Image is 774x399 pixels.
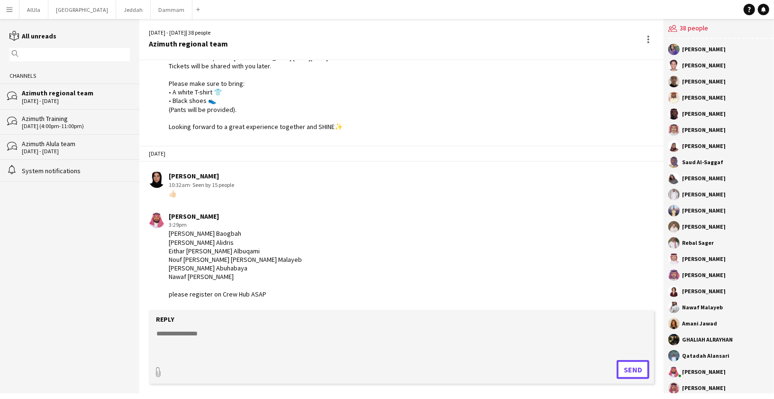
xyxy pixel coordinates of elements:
[682,46,726,52] div: [PERSON_NAME]
[682,176,726,181] div: [PERSON_NAME]
[169,28,454,131] div: Hello Team ✨, This is [PERSON_NAME], one of the supervisors. I’m glad to be working with you all ...
[156,315,174,324] label: Reply
[682,192,726,197] div: [PERSON_NAME]
[682,337,733,343] div: GHALIAH ALRAYHAN
[682,79,726,84] div: [PERSON_NAME]
[682,305,723,310] div: Nawaf Malayeb
[668,19,773,39] div: 38 people
[22,123,130,130] div: [DATE] (4:00pm-11:00pm)
[19,0,48,19] button: AlUla
[22,167,130,175] div: System notifications
[682,288,726,294] div: [PERSON_NAME]
[22,148,130,155] div: [DATE] - [DATE]
[116,0,151,19] button: Jeddah
[682,159,723,165] div: Saud Al-Saggaf
[682,127,726,133] div: [PERSON_NAME]
[682,240,714,246] div: Rebal Sager
[22,139,130,148] div: Azimuth Alula team
[682,143,726,149] div: [PERSON_NAME]
[149,39,228,48] div: Azimuth regional team
[682,256,726,262] div: [PERSON_NAME]
[682,321,717,326] div: Amani Jawad
[682,63,726,68] div: [PERSON_NAME]
[149,28,228,37] div: [DATE] - [DATE] | 38 people
[190,181,234,188] span: · Seen by 15 people
[682,208,726,213] div: [PERSON_NAME]
[682,224,726,230] div: [PERSON_NAME]
[22,89,130,97] div: Azimuth regional team
[169,229,302,298] div: [PERSON_NAME] Baogbah [PERSON_NAME] Alidris Eithar [PERSON_NAME] Albuqami Nouf [PERSON_NAME] [PER...
[169,189,234,198] div: 👍🏻
[682,95,726,101] div: [PERSON_NAME]
[682,353,729,359] div: Qatadah Alansari
[682,111,726,117] div: [PERSON_NAME]
[682,272,726,278] div: [PERSON_NAME]
[9,32,56,40] a: All unreads
[682,385,726,391] div: [PERSON_NAME]
[48,0,116,19] button: [GEOGRAPHIC_DATA]
[22,98,130,104] div: [DATE] - [DATE]
[151,0,192,19] button: Dammam
[169,212,302,221] div: [PERSON_NAME]
[22,114,130,123] div: Azimuth Training
[169,221,302,229] div: 3:29pm
[169,172,234,180] div: [PERSON_NAME]
[169,181,234,189] div: 10:32am
[139,146,664,162] div: [DATE]
[682,369,726,375] div: [PERSON_NAME]
[617,360,649,379] button: Send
